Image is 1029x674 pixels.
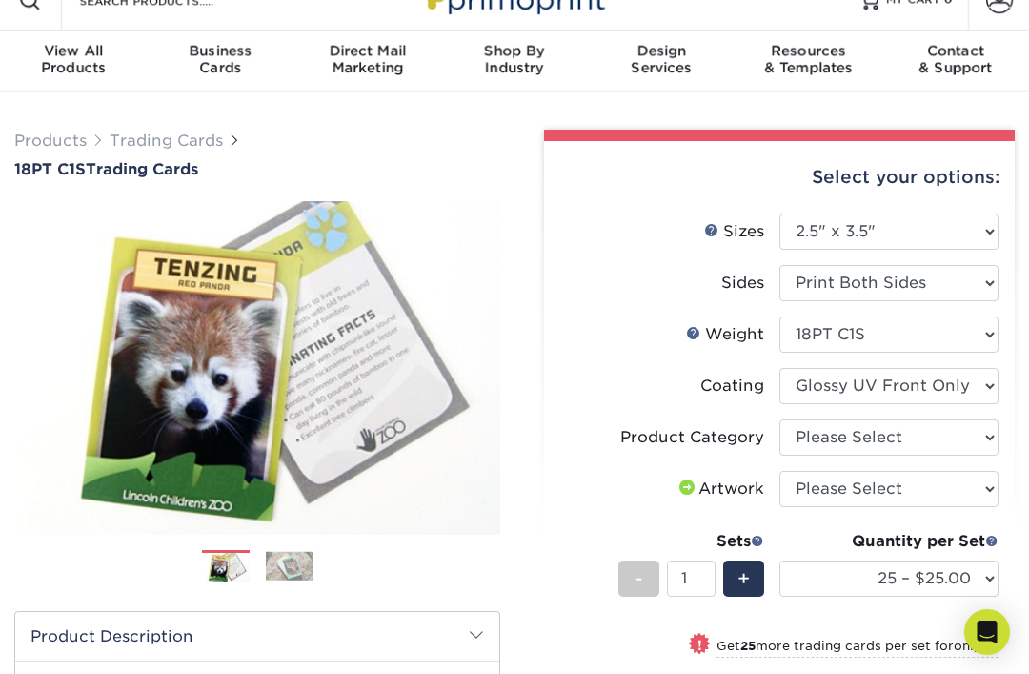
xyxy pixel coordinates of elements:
[202,551,250,584] img: Trading Cards 01
[721,272,764,295] div: Sides
[779,530,999,553] div: Quantity per Set
[588,42,735,59] span: Design
[954,639,999,653] span: only
[559,141,999,214] div: Select your options:
[588,42,735,76] div: Services
[294,31,441,92] a: Direct MailMarketing
[147,42,293,59] span: Business
[882,42,1029,59] span: Contact
[266,551,313,581] img: Trading Cards 02
[735,31,881,92] a: Resources& Templates
[882,31,1029,92] a: Contact& Support
[882,42,1029,76] div: & Support
[294,42,441,76] div: Marketing
[618,530,764,553] div: Sets
[700,375,764,398] div: Coating
[14,160,500,178] a: 18PT C1STrading Cards
[14,160,500,178] h1: Trading Cards
[147,42,293,76] div: Cards
[14,200,500,537] img: 18PT C1S 01
[686,323,764,346] div: Weight
[737,564,750,593] span: +
[740,639,756,653] strong: 25
[14,160,86,178] span: 18PT C1S
[5,616,162,667] iframe: Google Customer Reviews
[441,31,588,92] a: Shop ByIndustry
[15,612,499,661] h2: Product Description
[964,609,1010,655] div: Open Intercom Messenger
[441,42,588,59] span: Shop By
[14,132,87,150] a: Products
[588,31,735,92] a: DesignServices
[716,639,999,658] small: Get more trading cards per set for
[620,426,764,449] div: Product Category
[147,31,293,92] a: BusinessCards
[735,42,881,59] span: Resources
[697,635,702,655] span: !
[441,42,588,76] div: Industry
[110,132,223,150] a: Trading Cards
[704,220,764,243] div: Sizes
[635,564,643,593] span: -
[676,478,764,500] div: Artwork
[735,42,881,76] div: & Templates
[294,42,441,59] span: Direct Mail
